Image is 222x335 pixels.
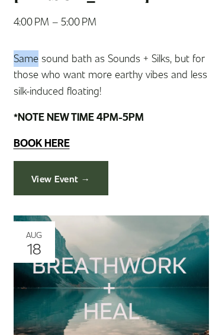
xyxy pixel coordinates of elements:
[14,109,144,124] strong: *NOTE NEW TIME 4PM-5PM
[14,136,70,150] strong: BOOK HERE
[17,230,52,239] div: Aug
[14,161,108,195] a: View Event →
[14,50,209,99] p: Same sound bath as Sounds + Silks, but for those who want more earthy vibes and less silk-induced...
[14,136,70,149] a: BOOK HERE
[14,15,49,28] time: 4:00 PM
[17,240,52,256] div: 18
[61,15,96,28] time: 5:00 PM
